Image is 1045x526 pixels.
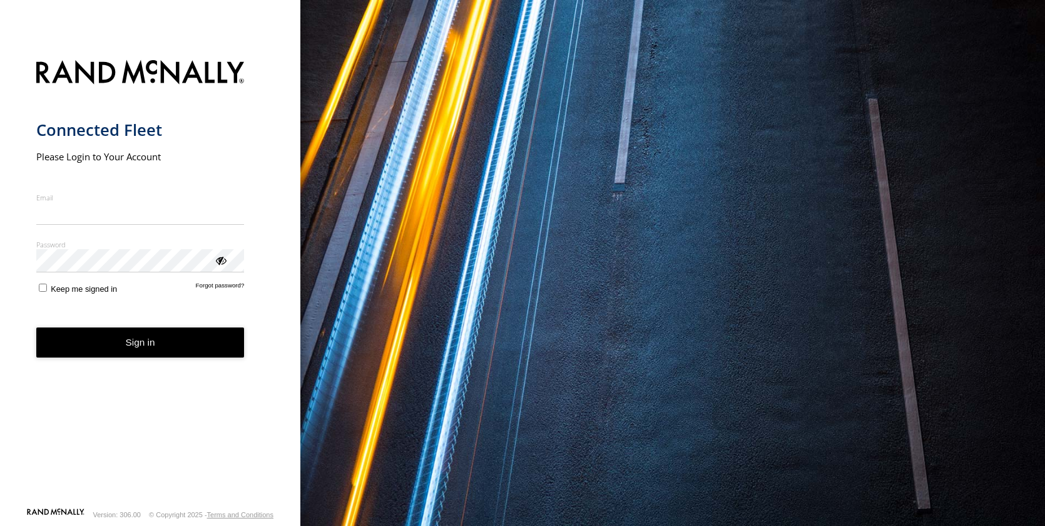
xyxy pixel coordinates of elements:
[36,120,245,140] h1: Connected Fleet
[36,53,265,508] form: main
[36,327,245,358] button: Sign in
[149,511,273,518] div: © Copyright 2025 -
[196,282,245,294] a: Forgot password?
[214,254,227,266] div: ViewPassword
[36,240,245,249] label: Password
[36,193,245,202] label: Email
[93,511,141,518] div: Version: 306.00
[27,508,84,521] a: Visit our Website
[51,284,117,294] span: Keep me signed in
[36,58,245,90] img: Rand McNally
[39,284,47,292] input: Keep me signed in
[207,511,273,518] a: Terms and Conditions
[36,150,245,163] h2: Please Login to Your Account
